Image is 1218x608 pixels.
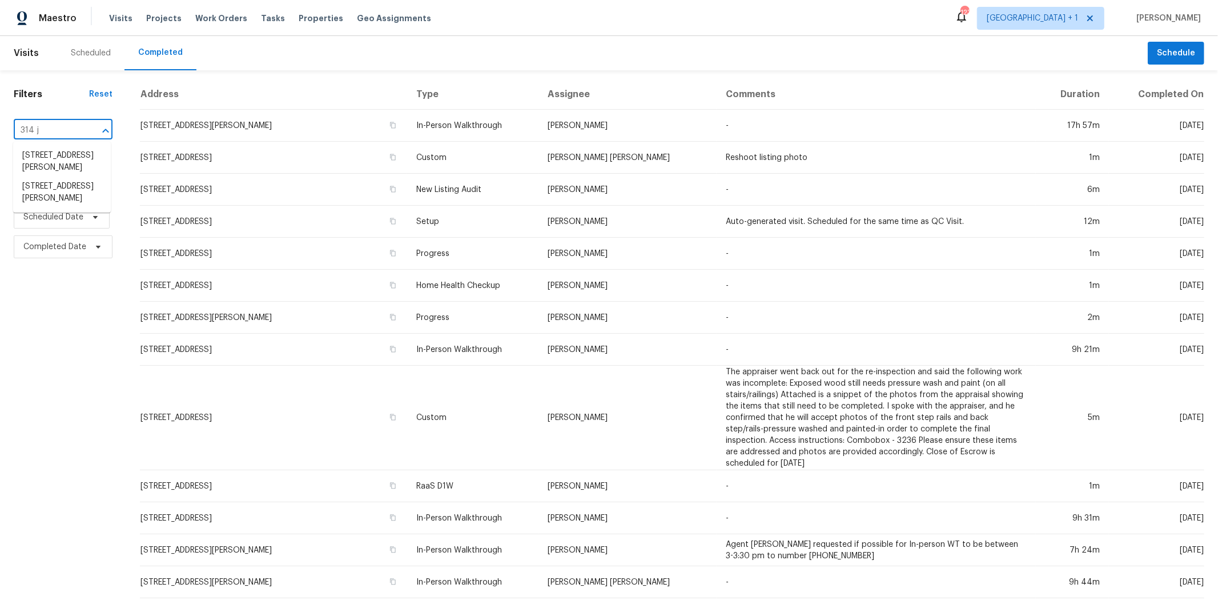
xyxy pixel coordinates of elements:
td: [PERSON_NAME] [539,206,717,238]
td: 2m [1036,302,1109,334]
td: [STREET_ADDRESS] [140,366,407,470]
td: [DATE] [1109,470,1204,502]
td: - [717,270,1036,302]
td: In-Person Walkthrough [407,534,538,566]
li: [STREET_ADDRESS][PERSON_NAME] [13,177,111,208]
span: Scheduled Date [23,211,83,223]
button: Copy Address [388,216,398,226]
td: Reshoot listing photo [717,142,1036,174]
td: 6m [1036,174,1109,206]
td: - [717,566,1036,598]
td: RaaS D1W [407,470,538,502]
td: [PERSON_NAME] [539,334,717,366]
div: Reset [89,89,112,100]
td: 12m [1036,206,1109,238]
td: New Listing Audit [407,174,538,206]
td: [PERSON_NAME] [539,110,717,142]
th: Duration [1036,79,1109,110]
span: Projects [146,13,182,24]
button: Copy Address [388,513,398,523]
td: Agent [PERSON_NAME] requested if possible for In-person WT to be between 3-3:30 pm to number [PHO... [717,534,1036,566]
td: 9h 44m [1036,566,1109,598]
input: Search for an address... [14,122,81,139]
td: [STREET_ADDRESS][PERSON_NAME] [140,302,407,334]
td: [PERSON_NAME] [PERSON_NAME] [539,142,717,174]
button: Copy Address [388,312,398,322]
td: 9h 31m [1036,502,1109,534]
td: Auto-generated visit. Scheduled for the same time as QC Visit. [717,206,1036,238]
td: 5m [1036,366,1109,470]
td: [PERSON_NAME] [PERSON_NAME] [539,566,717,598]
button: Copy Address [388,248,398,258]
span: Completed Date [23,241,86,253]
button: Copy Address [388,577,398,587]
button: Copy Address [388,412,398,422]
span: Tasks [261,14,285,22]
td: Setup [407,206,538,238]
td: [PERSON_NAME] [539,270,717,302]
td: Custom [407,142,538,174]
td: In-Person Walkthrough [407,502,538,534]
span: Visits [14,41,39,66]
td: [STREET_ADDRESS] [140,470,407,502]
th: Address [140,79,407,110]
td: 1m [1036,238,1109,270]
td: In-Person Walkthrough [407,566,538,598]
td: [DATE] [1109,534,1204,566]
div: 123 [960,7,968,18]
td: [PERSON_NAME] [539,302,717,334]
td: 1m [1036,142,1109,174]
td: The appraiser went back out for the re-inspection and said the following work was incomplete: Exp... [717,366,1036,470]
td: [DATE] [1109,366,1204,470]
td: - [717,302,1036,334]
span: Properties [299,13,343,24]
td: [DATE] [1109,174,1204,206]
td: [DATE] [1109,502,1204,534]
td: [DATE] [1109,142,1204,174]
div: Completed [138,47,183,58]
td: Progress [407,238,538,270]
span: Schedule [1157,46,1195,61]
td: [PERSON_NAME] [539,502,717,534]
th: Completed On [1109,79,1204,110]
td: [STREET_ADDRESS] [140,270,407,302]
td: - [717,110,1036,142]
td: [PERSON_NAME] [539,238,717,270]
td: [STREET_ADDRESS] [140,142,407,174]
td: - [717,334,1036,366]
td: [STREET_ADDRESS] [140,502,407,534]
td: [STREET_ADDRESS][PERSON_NAME] [140,566,407,598]
td: 17h 57m [1036,110,1109,142]
span: [PERSON_NAME] [1132,13,1201,24]
button: Copy Address [388,152,398,162]
th: Type [407,79,538,110]
td: [DATE] [1109,270,1204,302]
td: - [717,238,1036,270]
button: Schedule [1148,42,1204,65]
button: Copy Address [388,280,398,290]
span: Visits [109,13,132,24]
th: Assignee [539,79,717,110]
h1: Filters [14,89,89,100]
td: [STREET_ADDRESS] [140,174,407,206]
td: [DATE] [1109,110,1204,142]
td: In-Person Walkthrough [407,110,538,142]
td: [STREET_ADDRESS] [140,334,407,366]
td: [DATE] [1109,566,1204,598]
td: Progress [407,302,538,334]
td: [STREET_ADDRESS] [140,238,407,270]
td: - [717,470,1036,502]
td: [DATE] [1109,238,1204,270]
td: [DATE] [1109,206,1204,238]
td: [STREET_ADDRESS][PERSON_NAME] [140,110,407,142]
button: Copy Address [388,344,398,354]
td: - [717,174,1036,206]
li: [STREET_ADDRESS][PERSON_NAME] [13,146,111,177]
span: Geo Assignments [357,13,431,24]
span: Work Orders [195,13,247,24]
td: In-Person Walkthrough [407,334,538,366]
td: [PERSON_NAME] [539,470,717,502]
td: [PERSON_NAME] [539,534,717,566]
td: 1m [1036,270,1109,302]
span: Maestro [39,13,77,24]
